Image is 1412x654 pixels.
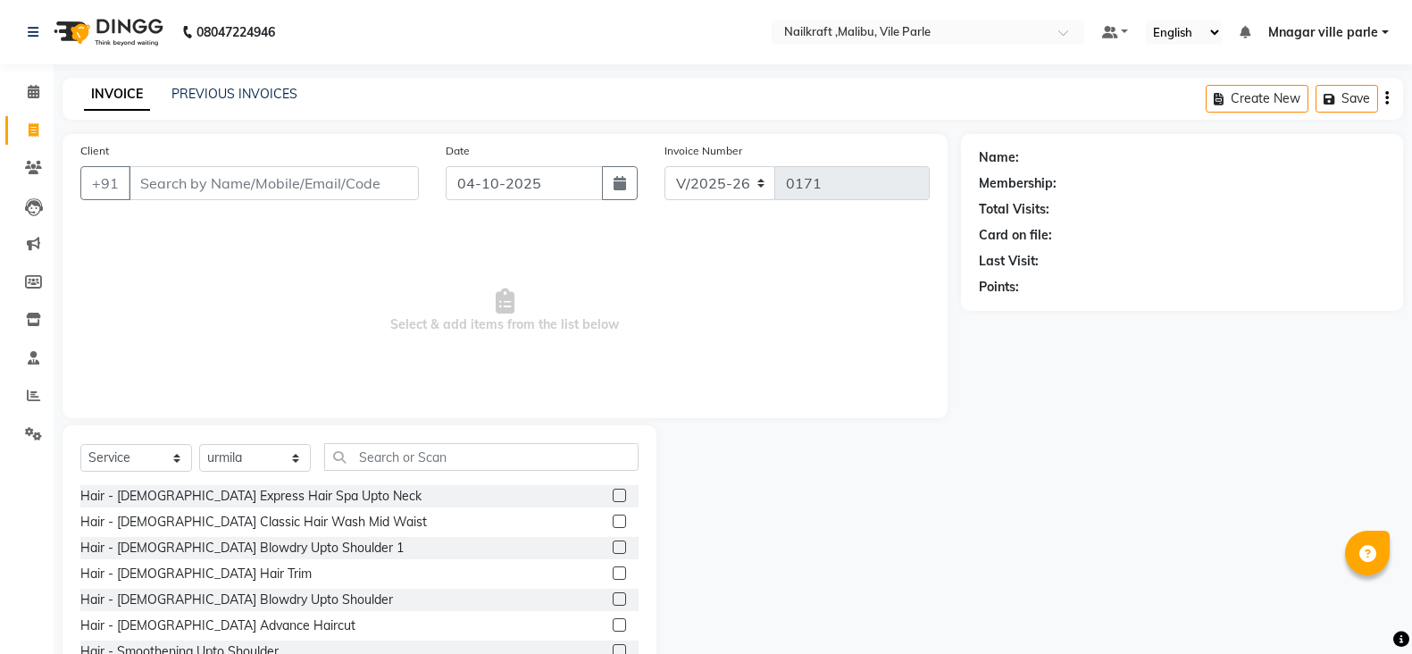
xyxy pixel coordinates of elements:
label: Client [80,143,109,159]
input: Search by Name/Mobile/Email/Code [129,166,419,200]
div: Hair - [DEMOGRAPHIC_DATA] Blowdry Upto Shoulder 1 [80,539,404,558]
div: Hair - [DEMOGRAPHIC_DATA] Blowdry Upto Shoulder [80,591,393,609]
div: Card on file: [979,226,1052,245]
button: +91 [80,166,130,200]
div: Hair - [DEMOGRAPHIC_DATA] Express Hair Spa Upto Neck [80,487,422,506]
div: Hair - [DEMOGRAPHIC_DATA] Classic Hair Wash Mid Waist [80,513,427,532]
div: Name: [979,148,1019,167]
b: 08047224946 [196,7,275,57]
img: logo [46,7,168,57]
iframe: chat widget [1337,583,1394,636]
div: Points: [979,278,1019,297]
div: Hair - [DEMOGRAPHIC_DATA] Advance Haircut [80,616,355,635]
div: Total Visits: [979,200,1049,219]
button: Save [1316,85,1378,113]
label: Date [446,143,470,159]
a: INVOICE [84,79,150,111]
div: Hair - [DEMOGRAPHIC_DATA] Hair Trim [80,565,312,583]
div: Membership: [979,174,1057,193]
label: Invoice Number [664,143,742,159]
div: Last Visit: [979,252,1039,271]
button: Create New [1206,85,1308,113]
input: Search or Scan [324,443,639,471]
a: PREVIOUS INVOICES [171,86,297,102]
span: Mnagar ville parle [1268,23,1378,42]
span: Select & add items from the list below [80,222,930,400]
